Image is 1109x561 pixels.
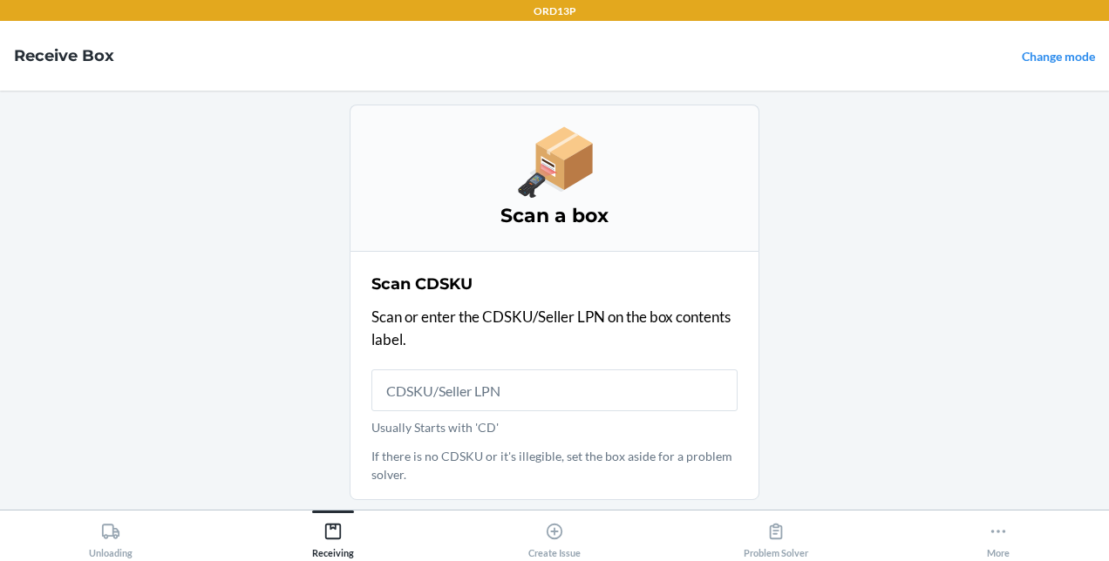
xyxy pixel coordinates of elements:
[1022,49,1095,64] a: Change mode
[312,515,354,558] div: Receiving
[534,3,576,19] p: ORD13P
[371,418,738,436] p: Usually Starts with 'CD'
[744,515,808,558] div: Problem Solver
[371,202,738,230] h3: Scan a box
[89,515,133,558] div: Unloading
[371,447,738,483] p: If there is no CDSKU or it's illegible, set the box aside for a problem solver.
[14,44,114,67] h4: Receive Box
[665,510,887,558] button: Problem Solver
[221,510,443,558] button: Receiving
[371,273,473,295] h2: Scan CDSKU
[371,306,738,350] p: Scan or enter the CDSKU/Seller LPN on the box contents label.
[888,510,1109,558] button: More
[444,510,665,558] button: Create Issue
[987,515,1010,558] div: More
[528,515,581,558] div: Create Issue
[371,369,738,411] input: Usually Starts with 'CD'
